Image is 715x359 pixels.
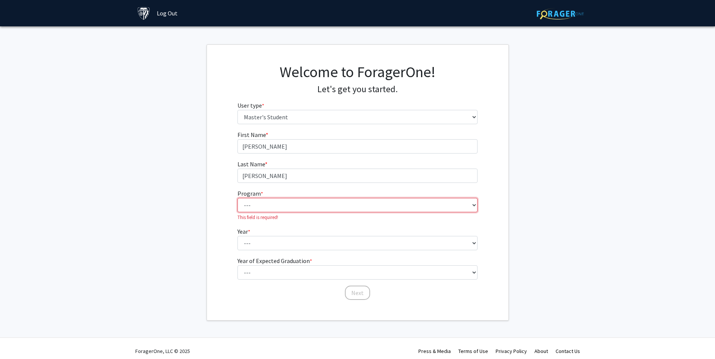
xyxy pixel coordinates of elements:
iframe: Chat [6,325,32,353]
button: Next [345,286,370,300]
label: User type [237,101,264,110]
label: Program [237,189,263,198]
a: About [534,348,548,354]
label: Year [237,227,250,236]
span: First Name [237,131,266,138]
h4: Let's get you started. [237,84,478,95]
label: Year of Expected Graduation [237,256,312,265]
a: Contact Us [556,348,580,354]
span: Last Name [237,160,265,168]
img: ForagerOne Logo [537,8,584,20]
p: This field is required! [237,214,478,221]
a: Terms of Use [458,348,488,354]
img: Johns Hopkins University Logo [137,7,150,20]
h1: Welcome to ForagerOne! [237,63,478,81]
a: Privacy Policy [496,348,527,354]
a: Press & Media [418,348,451,354]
